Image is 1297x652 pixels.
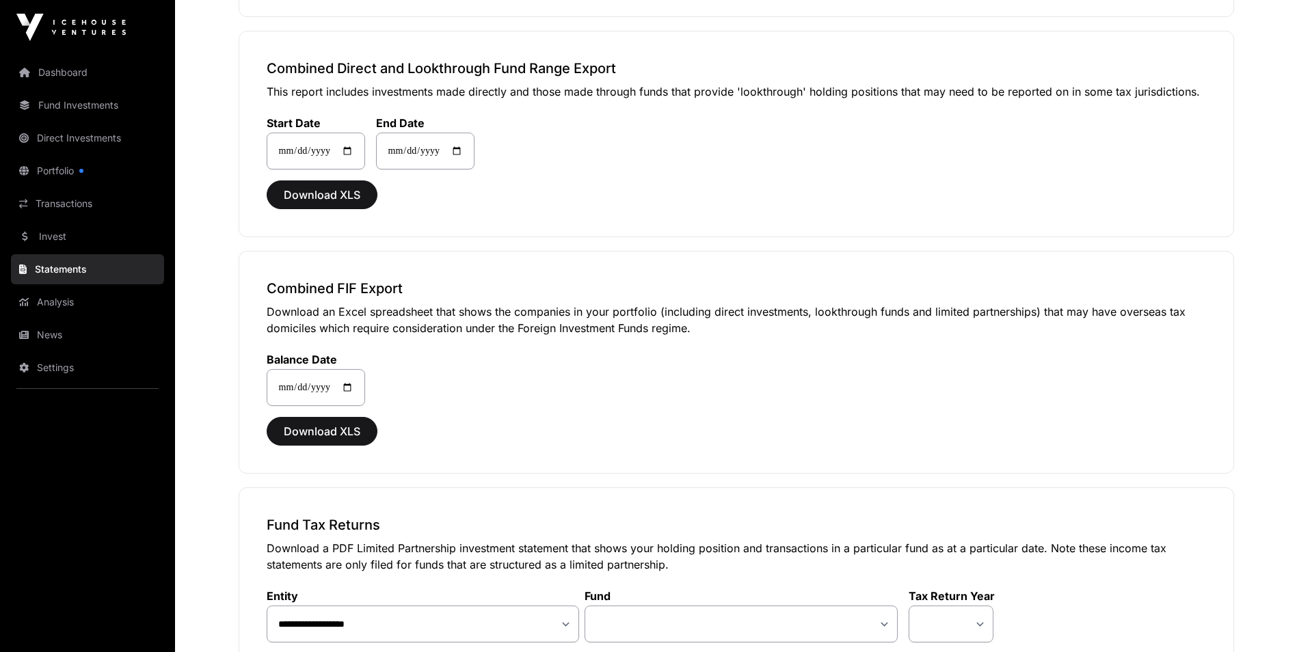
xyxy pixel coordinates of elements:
a: Fund Investments [11,90,164,120]
span: Download XLS [284,187,360,203]
label: Tax Return Year [909,589,995,603]
a: Settings [11,353,164,383]
label: Entity [267,589,580,603]
label: End Date [376,116,474,130]
a: Transactions [11,189,164,219]
span: Download XLS [284,423,360,439]
button: Download XLS [267,180,377,209]
a: News [11,320,164,350]
a: Analysis [11,287,164,317]
p: This report includes investments made directly and those made through funds that provide 'lookthr... [267,83,1206,100]
h3: Fund Tax Returns [267,515,1206,534]
h3: Combined FIF Export [267,279,1206,298]
p: Download an Excel spreadsheet that shows the companies in your portfolio (including direct invest... [267,303,1206,336]
label: Start Date [267,116,365,130]
label: Balance Date [267,353,365,366]
label: Fund [585,589,898,603]
img: Icehouse Ventures Logo [16,14,126,41]
iframe: Chat Widget [1229,586,1297,652]
p: Download a PDF Limited Partnership investment statement that shows your holding position and tran... [267,540,1206,573]
a: Statements [11,254,164,284]
h3: Combined Direct and Lookthrough Fund Range Export [267,59,1206,78]
a: Portfolio [11,156,164,186]
a: Invest [11,221,164,252]
a: Dashboard [11,57,164,87]
a: Direct Investments [11,123,164,153]
button: Download XLS [267,417,377,446]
